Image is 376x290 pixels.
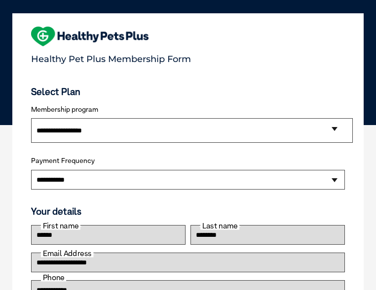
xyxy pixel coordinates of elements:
label: Email Address [41,250,93,257]
label: First name [41,222,80,229]
h3: Select Plan [31,86,345,97]
label: Membership program [31,105,345,114]
p: Healthy Pet Plus Membership Form [31,49,345,65]
label: Payment Frequency [31,157,95,165]
label: Phone [41,274,66,281]
label: Last name [200,222,239,229]
h3: Your details [31,206,345,217]
img: heart-shape-hpp-logo-large.png [31,27,149,46]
